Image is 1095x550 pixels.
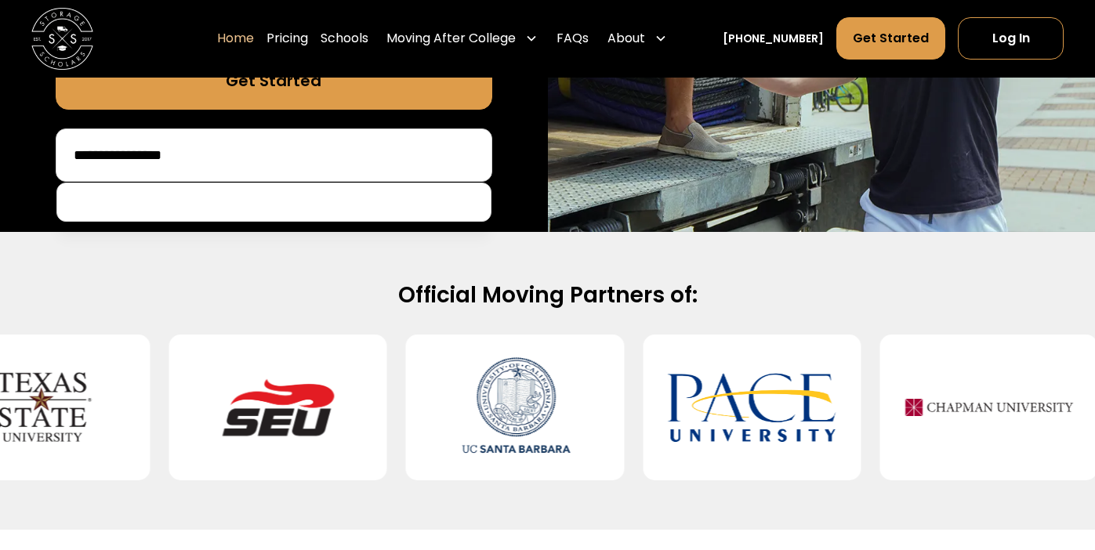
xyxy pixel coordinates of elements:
a: Pricing [266,17,308,61]
img: Southeastern University [194,347,362,468]
img: Storage Scholars main logo [31,8,94,71]
div: About [601,17,673,61]
div: Moving After College [381,17,545,61]
img: University of California-Santa Barbara (UCSB) [431,347,600,468]
img: Chapman University [905,347,1073,468]
img: Pace University - New York City [668,347,836,468]
a: Schools [321,17,368,61]
div: Moving After College [386,30,516,49]
a: Get Started [836,18,945,60]
a: [PHONE_NUMBER] [723,31,824,47]
a: Home [217,17,254,61]
div: About [607,30,645,49]
a: Log In [958,18,1064,60]
a: FAQs [557,17,589,61]
h2: Official Moving Partners of: [55,281,1040,309]
a: Get Started [56,53,492,110]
